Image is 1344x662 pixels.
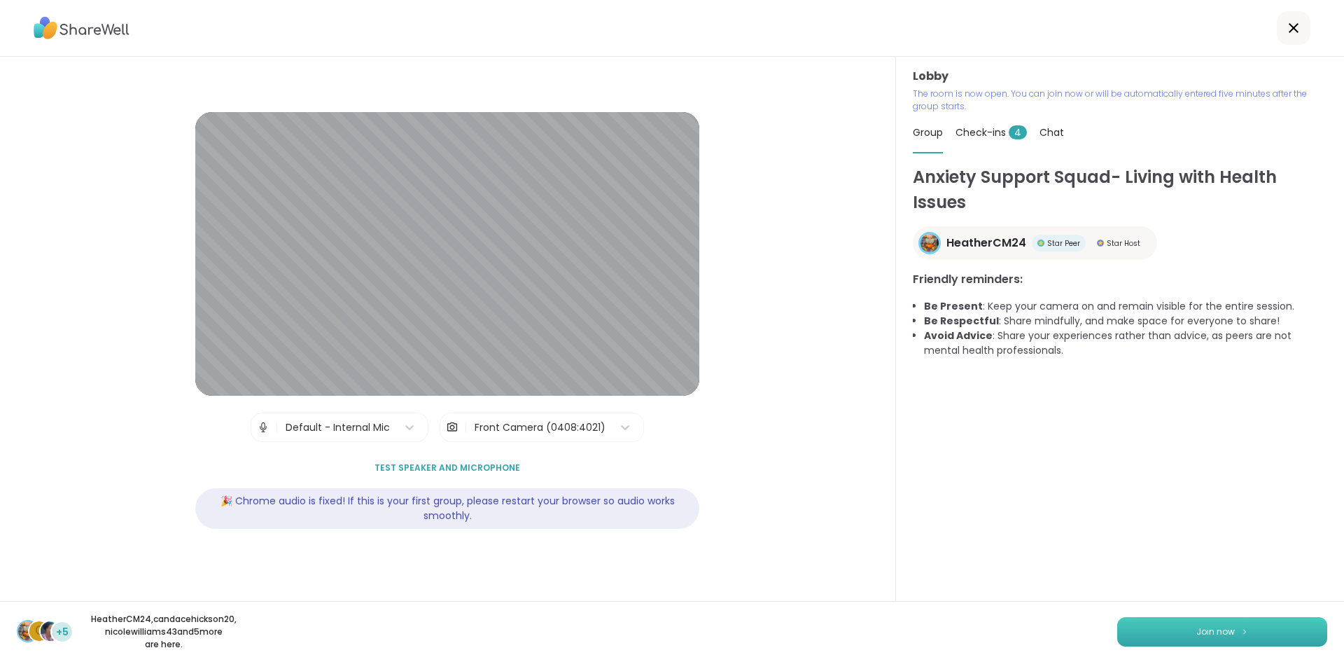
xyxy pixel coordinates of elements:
[195,488,699,529] div: 🎉 Chrome audio is fixed! If this is your first group, please restart your browser so audio works ...
[446,413,458,441] img: Camera
[475,420,605,435] div: Front Camera (0408:4021)
[913,226,1157,260] a: HeatherCM24HeatherCM24Star PeerStar PeerStar HostStar Host
[924,314,1327,329] li: : Share mindfully, and make space for everyone to share!
[41,621,60,641] img: nicolewilliams43
[18,621,38,641] img: HeatherCM24
[275,413,279,441] span: |
[1037,240,1044,247] img: Star Peer
[85,613,242,651] p: HeatherCM24 , candacehickson20 , nicolewilliams43 and 5 more are here.
[1240,628,1249,635] img: ShareWell Logomark
[1107,238,1140,249] span: Star Host
[913,125,943,139] span: Group
[1009,125,1027,139] span: 4
[1196,626,1235,638] span: Join now
[34,12,129,44] img: ShareWell Logo
[913,271,1327,288] h3: Friendly reminders:
[464,413,468,441] span: |
[955,125,1027,139] span: Check-ins
[1097,240,1104,247] img: Star Host
[924,299,1327,314] li: : Keep your camera on and remain visible for the entire session.
[920,234,939,252] img: HeatherCM24
[369,453,526,483] button: Test speaker and microphone
[924,329,1327,358] li: : Share your experiences rather than advice, as peers are not mental health professionals.
[35,622,44,640] span: c
[286,420,390,435] div: Default - Internal Mic
[924,329,993,343] b: Avoid Advice
[1047,238,1080,249] span: Star Peer
[913,165,1327,215] h1: Anxiety Support Squad- Living with Health Issues
[924,299,983,313] b: Be Present
[1039,125,1064,139] span: Chat
[56,625,69,640] span: +5
[946,235,1026,251] span: HeatherCM24
[924,314,999,328] b: Be Respectful
[913,88,1327,113] p: The room is now open. You can join now or will be automatically entered five minutes after the gr...
[1117,617,1327,647] button: Join now
[374,462,520,474] span: Test speaker and microphone
[257,413,269,441] img: Microphone
[913,68,1327,85] h3: Lobby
